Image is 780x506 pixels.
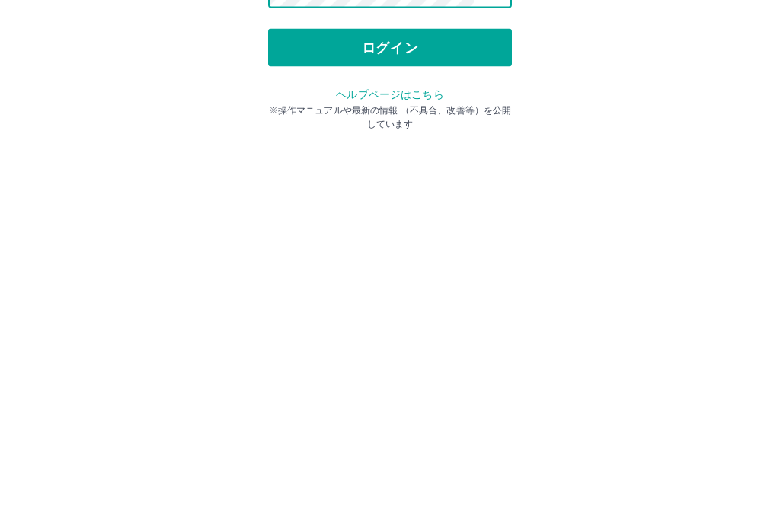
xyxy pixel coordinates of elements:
h2: ログイン [340,96,440,125]
label: 社員番号 [279,142,311,154]
a: ヘルプページはこちら [336,323,443,335]
label: パスワード [279,196,319,207]
button: ログイン [268,263,512,301]
p: ※操作マニュアルや最新の情報 （不具合、改善等）を公開しています [268,338,512,365]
